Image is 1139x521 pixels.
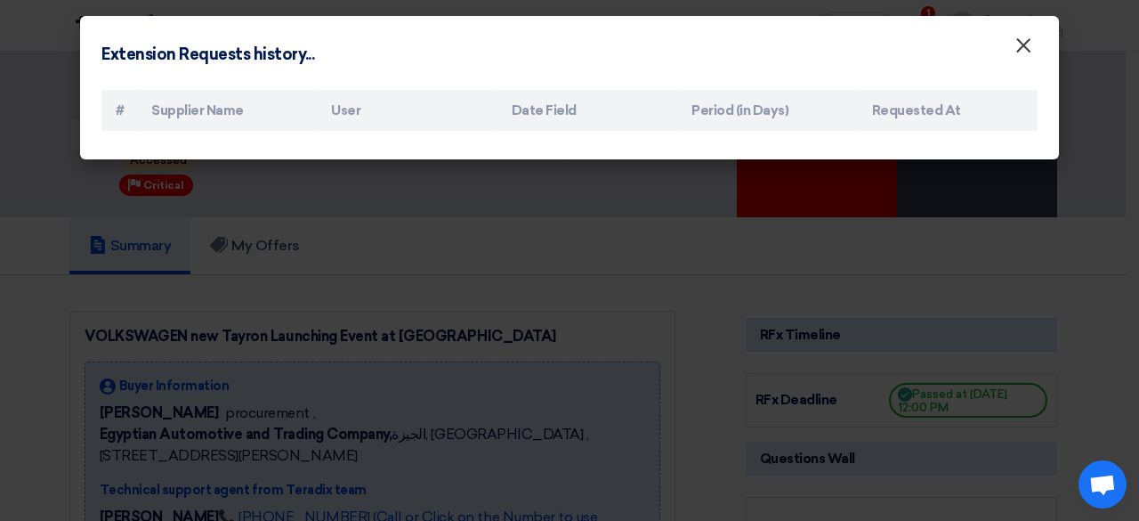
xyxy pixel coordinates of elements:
th: Period (in Days) [677,90,857,132]
span: × [1014,32,1032,68]
th: Date Field [497,90,677,132]
h4: Extension Requests history... [101,43,314,67]
th: User [317,90,497,132]
div: Open chat [1078,460,1127,509]
button: Close [1000,28,1046,64]
th: Supplier Name [137,90,317,132]
th: Requested At [858,90,1038,132]
th: # [101,90,137,132]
